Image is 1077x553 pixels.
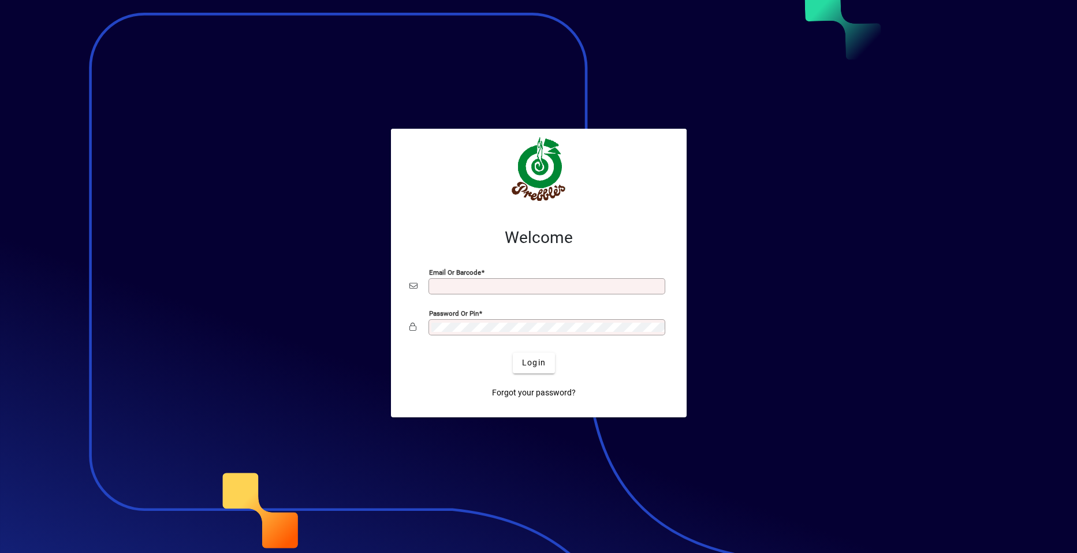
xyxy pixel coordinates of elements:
[429,268,481,276] mat-label: Email or Barcode
[409,228,668,248] h2: Welcome
[487,383,580,403] a: Forgot your password?
[492,387,576,399] span: Forgot your password?
[429,309,479,317] mat-label: Password or Pin
[522,357,546,369] span: Login
[513,353,555,373] button: Login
